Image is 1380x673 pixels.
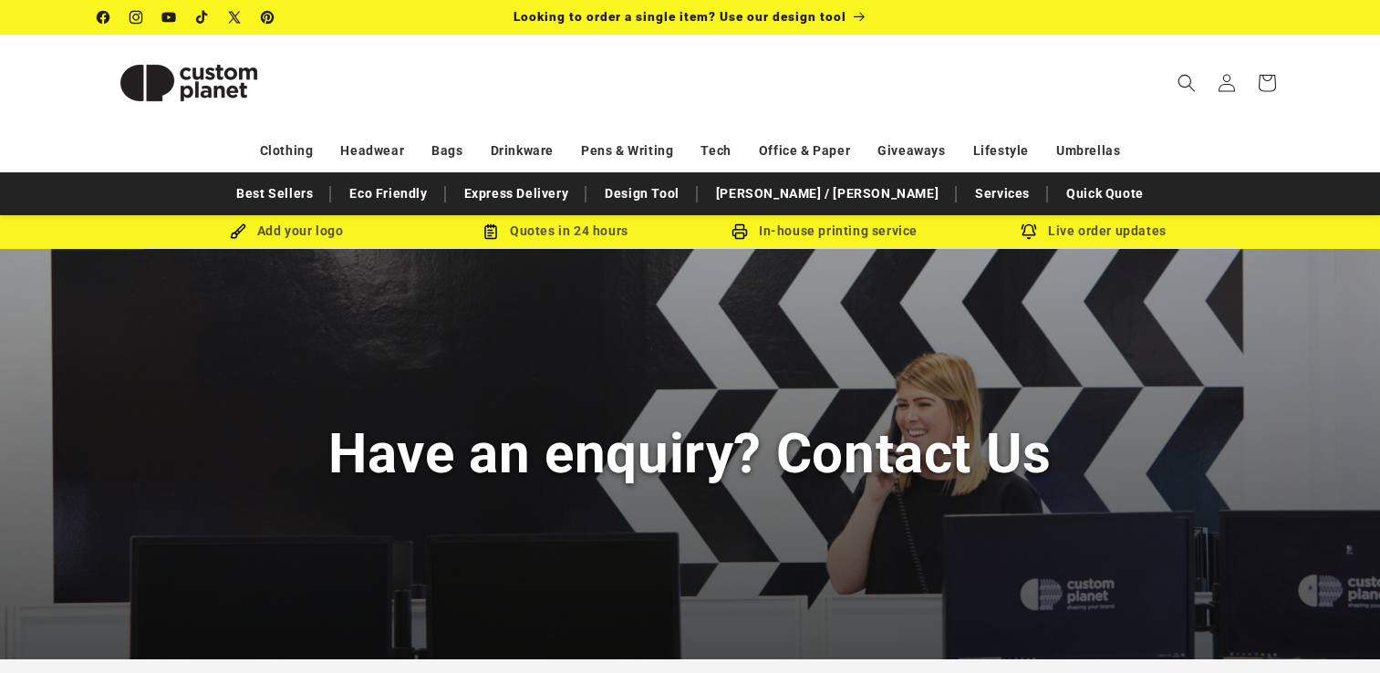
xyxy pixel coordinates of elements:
[707,178,948,210] a: [PERSON_NAME] / [PERSON_NAME]
[1167,63,1207,103] summary: Search
[759,135,850,167] a: Office & Paper
[431,135,462,167] a: Bags
[482,223,499,240] img: Order Updates Icon
[514,9,846,24] span: Looking to order a single item? Use our design tool
[455,178,578,210] a: Express Delivery
[596,178,689,210] a: Design Tool
[90,35,286,130] a: Custom Planet
[230,223,246,240] img: Brush Icon
[152,220,421,243] div: Add your logo
[581,135,673,167] a: Pens & Writing
[98,42,280,124] img: Custom Planet
[966,178,1039,210] a: Services
[421,220,690,243] div: Quotes in 24 hours
[1021,223,1037,240] img: Order updates
[260,135,314,167] a: Clothing
[960,220,1229,243] div: Live order updates
[700,135,731,167] a: Tech
[340,178,436,210] a: Eco Friendly
[1056,135,1120,167] a: Umbrellas
[340,135,404,167] a: Headwear
[690,220,960,243] div: In-house printing service
[1057,178,1153,210] a: Quick Quote
[227,178,322,210] a: Best Sellers
[732,223,748,240] img: In-house printing
[877,135,945,167] a: Giveaways
[491,135,554,167] a: Drinkware
[328,419,1052,489] h1: Have an enquiry? Contact Us
[973,135,1029,167] a: Lifestyle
